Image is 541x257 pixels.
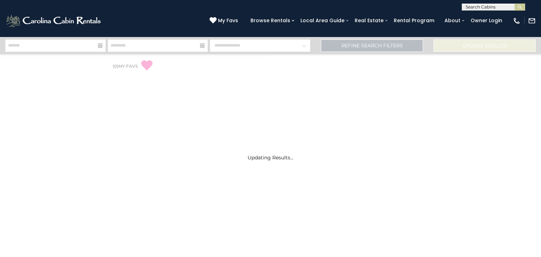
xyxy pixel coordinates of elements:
[297,15,348,26] a: Local Area Guide
[441,15,464,26] a: About
[247,15,294,26] a: Browse Rentals
[218,17,238,24] span: My Favs
[513,17,521,25] img: phone-regular-white.png
[467,15,506,26] a: Owner Login
[351,15,387,26] a: Real Estate
[5,14,103,28] img: White-1-2.png
[390,15,438,26] a: Rental Program
[528,17,536,25] img: mail-regular-white.png
[210,17,240,25] a: My Favs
